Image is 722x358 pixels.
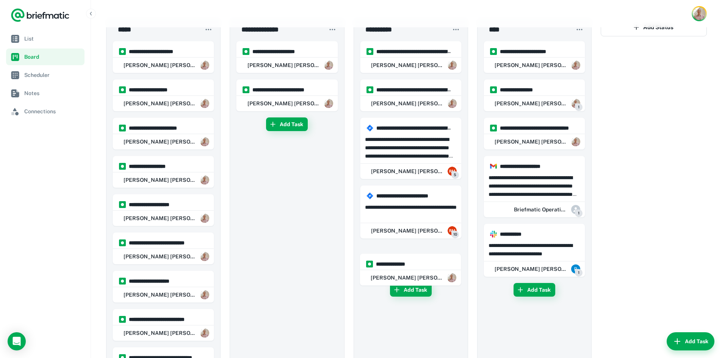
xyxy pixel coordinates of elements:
button: Add Task [390,283,432,297]
a: Logo [11,8,70,23]
button: Add Task [667,332,714,350]
button: Add Status [601,18,707,36]
button: Add Task [266,117,308,131]
span: Board [24,53,81,61]
span: Scheduler [24,71,81,79]
span: Notes [24,89,81,97]
a: Notes [6,85,85,102]
a: List [6,30,85,47]
img: Rob Mark [693,7,706,20]
a: Connections [6,103,85,120]
a: Board [6,48,85,65]
span: Connections [24,107,81,116]
button: Account button [692,6,707,21]
span: List [24,34,81,43]
div: Open Intercom Messenger [8,332,26,350]
a: Scheduler [6,67,85,83]
button: Add Task [514,283,555,297]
